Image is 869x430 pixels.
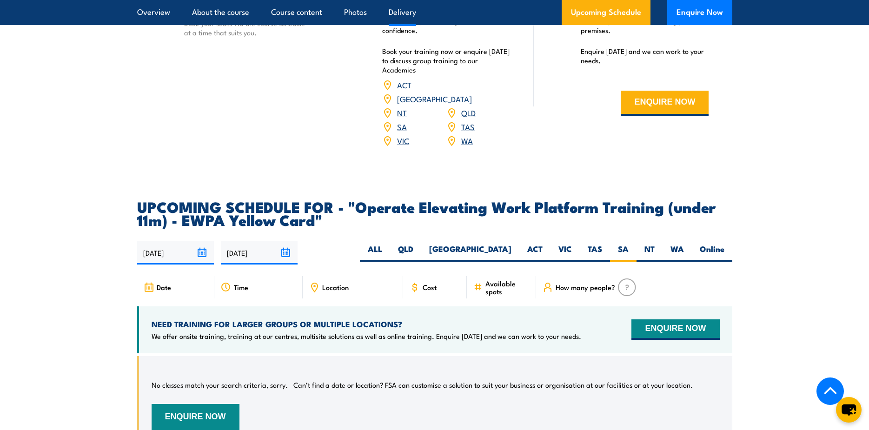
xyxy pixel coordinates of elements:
[137,241,214,265] input: From date
[152,331,581,341] p: We offer onsite training, training at our centres, multisite solutions as well as online training...
[485,279,530,295] span: Available spots
[360,244,390,262] label: ALL
[631,319,719,340] button: ENQUIRE NOW
[397,135,409,146] a: VIC
[556,283,615,291] span: How many people?
[397,79,411,90] a: ACT
[519,244,551,262] label: ACT
[322,283,349,291] span: Location
[234,283,248,291] span: Time
[397,107,407,118] a: NT
[621,91,709,116] button: ENQUIRE NOW
[423,283,437,291] span: Cost
[461,121,475,132] a: TAS
[836,397,862,423] button: chat-button
[397,121,407,132] a: SA
[461,107,476,118] a: QLD
[692,244,732,262] label: Online
[461,135,473,146] a: WA
[137,200,732,226] h2: UPCOMING SCHEDULE FOR - "Operate Elevating Work Platform Training (under 11m) - EWPA Yellow Card"
[637,244,663,262] label: NT
[581,46,709,65] p: Enquire [DATE] and we can work to your needs.
[382,46,511,74] p: Book your training now or enquire [DATE] to discuss group training to our Academies
[397,93,472,104] a: [GEOGRAPHIC_DATA]
[221,241,298,265] input: To date
[421,244,519,262] label: [GEOGRAPHIC_DATA]
[551,244,580,262] label: VIC
[390,244,421,262] label: QLD
[580,244,610,262] label: TAS
[663,244,692,262] label: WA
[152,380,288,390] p: No classes match your search criteria, sorry.
[157,283,171,291] span: Date
[152,319,581,329] h4: NEED TRAINING FOR LARGER GROUPS OR MULTIPLE LOCATIONS?
[610,244,637,262] label: SA
[184,19,312,37] p: Book your seats via the course schedule at a time that suits you.
[293,380,693,390] p: Can’t find a date or location? FSA can customise a solution to suit your business or organisation...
